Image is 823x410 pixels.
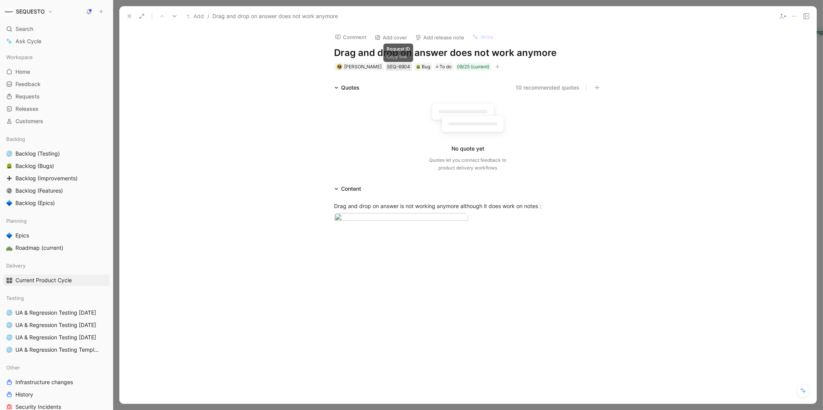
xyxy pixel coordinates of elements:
a: Ask Cycle [3,36,110,47]
img: SEQUESTO [5,8,13,15]
a: 🌐UA & Regression Testing Template [3,344,110,356]
a: Requests [3,91,110,102]
span: Testing [6,294,24,302]
a: 🌐Backlog (Testing) [3,148,110,159]
div: Testing [3,292,110,304]
img: 🌐 [6,334,12,341]
div: Planning [3,215,110,227]
span: Infrastructure changes [15,378,73,386]
div: No quote yet [451,144,484,153]
button: Add cover [371,32,411,43]
button: ⚙️ [5,186,14,195]
img: 🛣️ [6,245,12,251]
span: Backlog [6,135,25,143]
span: Planning [6,217,27,225]
button: 🌐 [5,333,14,342]
div: Workspace [3,51,110,63]
h1: SEQUESTO [16,8,45,15]
div: Drag and drop on answer is not working anymore although it does work on notes [334,202,602,210]
img: ⚙️ [6,188,12,194]
div: Content [341,184,361,193]
a: Feedback [3,78,110,90]
span: Backlog (Bugs) [15,162,54,170]
span: Write [481,34,494,41]
span: Workspace [6,53,33,61]
a: 🌐UA & Regression Testing [DATE] [3,332,110,343]
img: 🌐 [6,347,12,353]
a: ⚙️Backlog (Features) [3,185,110,197]
span: Backlog (Improvements) [15,175,78,182]
div: Delivery [3,260,110,271]
div: To do [434,63,453,71]
span: To do [440,63,452,71]
span: [PERSON_NAME] [344,64,382,69]
button: 🌐 [5,308,14,317]
div: Search [3,23,110,35]
img: 🎛️ [6,277,12,283]
span: Requests [15,93,40,100]
img: 🌐 [6,310,12,316]
a: 🌐UA & Regression Testing [DATE] [3,307,110,319]
img: 🪲 [6,163,12,169]
img: ➕ [6,175,12,181]
span: Drag and drop on answer does not work anymore [212,12,338,21]
button: ➕ [5,174,14,183]
a: 🎛️Current Product Cycle [3,274,110,286]
span: Backlog (Epics) [15,199,55,207]
button: SEQUESTOSEQUESTO [3,6,55,17]
button: 🌐 [5,345,14,354]
button: Add [185,12,206,21]
div: Delivery🎛️Current Product Cycle [3,260,110,286]
img: 🔷 [6,200,12,206]
a: ➕Backlog (Improvements) [3,173,110,184]
span: Ask Cycle [15,37,41,46]
a: 🔷Epics [3,230,110,241]
div: Quotes [331,83,363,92]
img: image.png [334,213,468,224]
img: avatar [337,65,341,69]
a: 🌐UA & Regression Testing [DATE] [3,319,110,331]
div: 🪲Bug [414,63,432,71]
span: Current Product Cycle [15,276,72,284]
div: Other [3,362,110,373]
span: UA & Regression Testing [DATE] [15,334,96,341]
span: Backlog (Features) [15,187,63,195]
button: 🌐 [5,320,14,330]
button: 🔷 [5,231,14,240]
button: 🛣️ [5,243,14,252]
div: Testing🌐UA & Regression Testing [DATE]🌐UA & Regression Testing [DATE]🌐UA & Regression Testing [DA... [3,292,110,356]
span: : [538,202,543,210]
a: Infrastructure changes [3,376,110,388]
button: Write [469,32,497,42]
span: Customers [15,117,43,125]
button: 10 recommended quotes [516,83,580,92]
div: Bug [416,63,431,71]
img: 🔷 [6,232,12,239]
div: SEQ-6904 [387,63,411,71]
button: 🔷 [5,198,14,208]
span: Feedback [15,80,41,88]
div: Backlog🌐Backlog (Testing)🪲Backlog (Bugs)➕Backlog (Improvements)⚙️Backlog (Features)🔷Backlog (Epics) [3,133,110,209]
a: History [3,389,110,400]
img: 🌐 [6,322,12,328]
span: Releases [15,105,39,113]
span: UA & Regression Testing [DATE] [15,309,96,317]
button: Comment [331,32,370,42]
span: UA & Regression Testing [DATE] [15,321,96,329]
span: Other [6,364,20,371]
a: Releases [3,103,110,115]
span: History [15,391,33,398]
div: Backlog [3,133,110,145]
span: Search [15,24,33,34]
img: 🪲 [416,64,421,69]
span: Epics [15,232,29,239]
button: Add release note [412,32,468,43]
div: Content [331,184,365,193]
span: UA & Regression Testing Template [15,346,99,354]
button: 🪲 [5,161,14,171]
a: 🔷Backlog (Epics) [3,197,110,209]
div: Quotes [341,83,360,92]
button: 🌐 [5,149,14,158]
h1: Drag and drop on answer does not work anymore [334,47,602,59]
div: 08/25 (current) [457,63,490,71]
